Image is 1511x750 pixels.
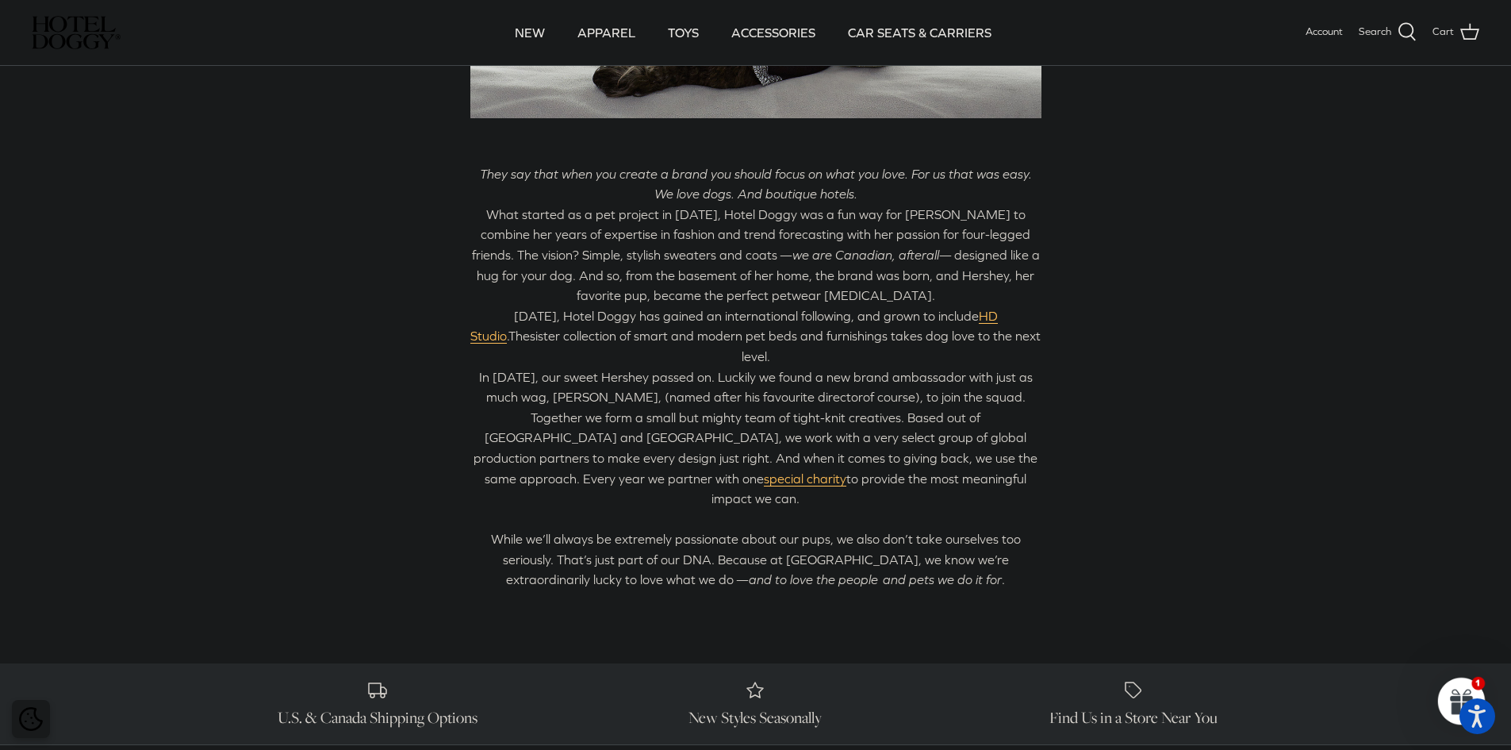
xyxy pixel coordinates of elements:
span: They say that when you create a brand you should focus on what you love. For us that was easy. We... [480,167,1032,202]
a: ACCESSORIES [717,6,830,60]
a: TOYS [654,6,713,60]
span: and to love the people and pets we do it for [749,572,1002,587]
span: Cart [1432,24,1454,40]
h6: U.S. & Canada Shipping Options [201,708,555,728]
span: sister collection of smart and modern pet beds and furnishings takes dog love to the next level. [530,329,1041,363]
h6: New Styles Seasonally [578,708,933,728]
div: Cookie policy [12,700,50,738]
span: we are Canadian, afterall [792,248,939,262]
h6: Find Us in a Store Near You [957,708,1311,728]
a: U.S. & Canada Shipping Options [201,679,555,729]
span: Search [1359,24,1391,40]
span: In [DATE], our sweet Hershey passed on. Luckily we found a new brand ambassador with just as much... [479,370,1033,405]
span: — designed like a hug for your dog. And so, from the basement of her home, the brand was born, an... [477,248,1040,302]
span: . [1002,572,1005,587]
span: The [508,329,530,343]
a: Cart [1432,22,1479,43]
a: Account [1306,24,1343,40]
a: CAR SEATS & CARRIERS [834,6,1006,60]
span: Account [1306,25,1343,37]
img: hoteldoggycom [32,16,121,49]
div: Primary navigation [236,6,1271,60]
img: Cookie policy [19,707,43,731]
a: special charity [764,471,846,487]
span: of course [863,390,915,404]
span: While we’ll always be extremely passionate about our pups, we also don’t take ourselves too serio... [491,532,1021,587]
a: APPAREL [563,6,650,60]
span: What started as a pet project in [DATE], Hotel Doggy was a fun way for [PERSON_NAME] to combine h... [472,207,1031,262]
a: Find Us in a Store Near You [957,679,1311,729]
a: NEW [500,6,559,60]
button: Cookie policy [17,706,44,733]
a: Search [1359,22,1417,43]
span: [DATE], Hotel Doggy has gained an international following, and grown to include . [470,309,998,344]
